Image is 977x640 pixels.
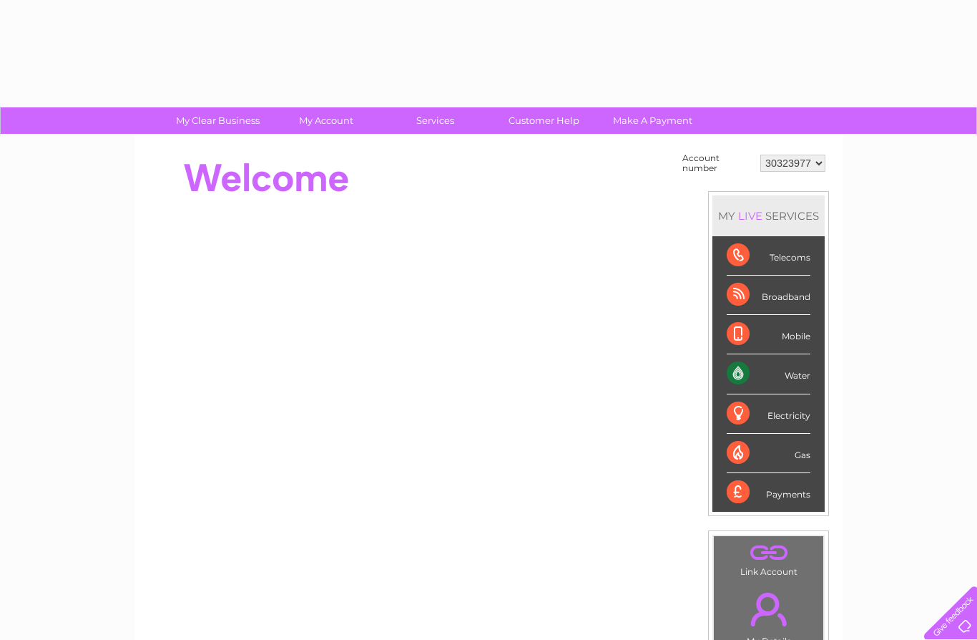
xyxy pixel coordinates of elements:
div: Broadband [727,276,810,315]
a: My Clear Business [159,107,277,134]
div: MY SERVICES [712,195,825,236]
td: Link Account [713,535,824,581]
div: Telecoms [727,236,810,276]
a: . [717,584,820,634]
div: Payments [727,473,810,512]
div: Water [727,354,810,394]
div: LIVE [735,209,765,223]
a: My Account [267,107,386,134]
td: Account number [679,150,757,177]
a: Make A Payment [594,107,712,134]
div: Gas [727,434,810,473]
a: Customer Help [485,107,603,134]
a: Services [376,107,494,134]
a: . [717,540,820,565]
div: Electricity [727,394,810,434]
div: Mobile [727,315,810,354]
